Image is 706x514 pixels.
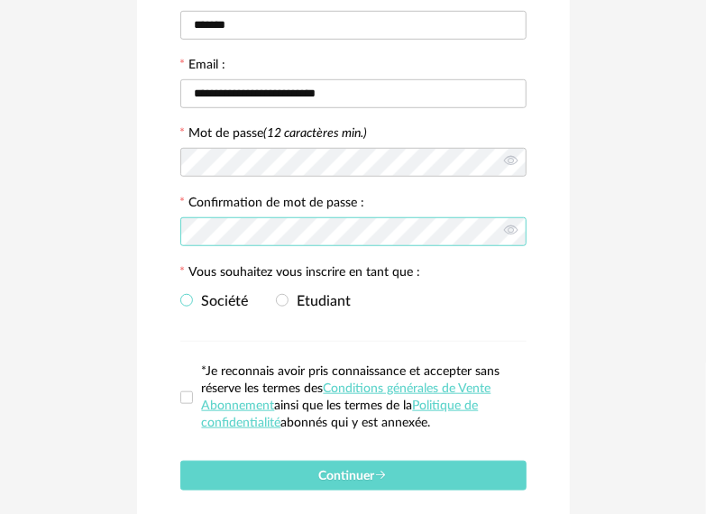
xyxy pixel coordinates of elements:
label: Vous souhaitez vous inscrire en tant que : [180,266,421,282]
i: (12 caractères min.) [264,127,368,140]
label: Email : [180,59,226,75]
button: Continuer [180,461,527,491]
span: Société [193,294,249,308]
span: *Je reconnais avoir pris connaissance et accepter sans réserve les termes des ainsi que les terme... [202,365,500,429]
a: Politique de confidentialité [202,399,479,429]
label: Confirmation de mot de passe : [180,197,365,213]
label: Mot de passe [189,127,368,140]
a: Conditions générales de Vente Abonnement [202,382,491,412]
span: Continuer [319,470,388,482]
span: Etudiant [289,294,352,308]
